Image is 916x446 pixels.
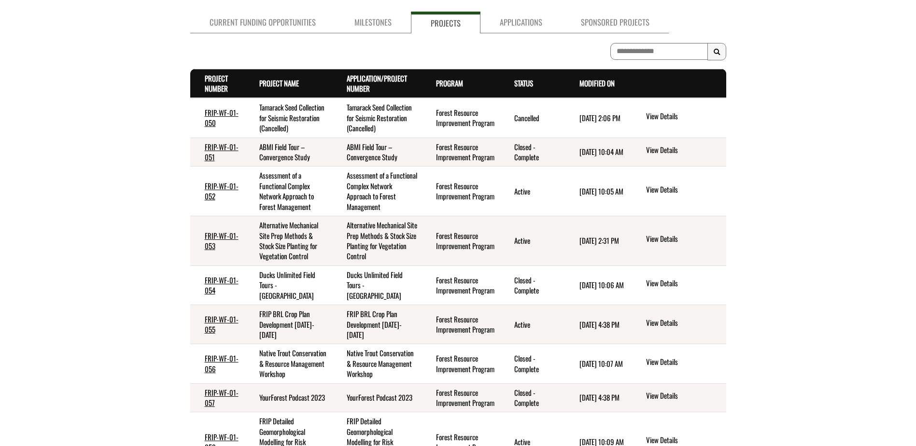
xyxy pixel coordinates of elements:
[646,278,722,290] a: View details
[190,167,245,216] td: FRIP-WF-01-052
[579,358,623,369] time: [DATE] 10:07 AM
[190,138,245,167] td: FRIP-WF-01-051
[332,167,422,216] td: Assessment of a Functional Complex Network Approach to Forest Management
[646,234,722,245] a: View details
[500,98,565,138] td: Cancelled
[205,73,228,94] a: Project Number
[332,98,422,138] td: Tamarack Seed Collection for Seismic Restoration (Cancelled)
[332,344,422,383] td: Native Trout Conservation & Resource Management Workshop
[422,167,500,216] td: Forest Resource Improvement Program
[245,98,332,138] td: Tamarack Seed Collection for Seismic Restoration (Cancelled)
[480,12,562,33] a: Applications
[332,216,422,266] td: Alternative Mechanical Site Prep Methods & Stock Size Planting for Vegetation Control
[422,98,500,138] td: Forest Resource Improvement Program
[422,344,500,383] td: Forest Resource Improvement Program
[190,383,245,412] td: FRIP-WF-01-057
[245,167,332,216] td: Assessment of a Functional Complex Network Approach to Forest Management
[205,314,239,334] a: FRIP-WF-01-055
[565,305,630,344] td: 6/6/2025 4:38 PM
[332,383,422,412] td: YourForest Podcast 2023
[245,344,332,383] td: Native Trout Conservation & Resource Management Workshop
[245,138,332,167] td: ABMI Field Tour – Convergence Study
[205,387,239,408] a: FRIP-WF-01-057
[190,344,245,383] td: FRIP-WF-01-056
[500,138,565,167] td: Closed - Complete
[245,265,332,305] td: Ducks Unlimited Field Tours - Grande Prairie
[707,43,726,60] button: Search Results
[500,216,565,266] td: Active
[245,383,332,412] td: YourForest Podcast 2023
[630,69,726,98] th: Actions
[646,111,722,123] a: View details
[205,107,239,128] a: FRIP-WF-01-050
[565,344,630,383] td: 5/15/2025 10:07 AM
[630,305,726,344] td: action menu
[500,344,565,383] td: Closed - Complete
[565,138,630,167] td: 5/15/2025 10:04 AM
[565,216,630,266] td: 6/8/2025 2:31 PM
[422,216,500,266] td: Forest Resource Improvement Program
[332,138,422,167] td: ABMI Field Tour – Convergence Study
[332,265,422,305] td: Ducks Unlimited Field Tours - Grande Prairie
[579,392,620,403] time: [DATE] 4:38 PM
[579,235,619,246] time: [DATE] 2:31 PM
[205,141,239,162] a: FRIP-WF-01-051
[245,216,332,266] td: Alternative Mechanical Site Prep Methods & Stock Size Planting for Vegetation Control
[630,138,726,167] td: action menu
[565,383,630,412] td: 6/6/2025 4:38 PM
[514,78,533,88] a: Status
[630,216,726,266] td: action menu
[646,184,722,196] a: View details
[205,230,239,251] a: FRIP-WF-01-053
[630,265,726,305] td: action menu
[332,305,422,344] td: FRIP BRL Crop Plan Development 2022-2026
[259,78,299,88] a: Project Name
[630,383,726,412] td: action menu
[190,216,245,266] td: FRIP-WF-01-053
[630,344,726,383] td: action menu
[630,167,726,216] td: action menu
[422,383,500,412] td: Forest Resource Improvement Program
[190,265,245,305] td: FRIP-WF-01-054
[579,112,620,123] time: [DATE] 2:06 PM
[347,73,407,94] a: Application/Project Number
[562,12,669,33] a: Sponsored Projects
[579,279,624,290] time: [DATE] 10:06 AM
[579,78,615,88] a: Modified On
[190,12,335,33] a: Current Funding Opportunities
[411,12,480,33] a: Projects
[630,98,726,138] td: action menu
[422,265,500,305] td: Forest Resource Improvement Program
[190,98,245,138] td: FRIP-WF-01-050
[205,181,239,201] a: FRIP-WF-01-052
[565,167,630,216] td: 5/15/2025 10:05 AM
[436,78,463,88] a: Program
[335,12,411,33] a: Milestones
[646,145,722,156] a: View details
[245,305,332,344] td: FRIP BRL Crop Plan Development 2022-2026
[500,305,565,344] td: Active
[500,383,565,412] td: Closed - Complete
[646,390,722,402] a: View details
[579,146,623,157] time: [DATE] 10:04 AM
[565,265,630,305] td: 5/15/2025 10:06 AM
[646,357,722,368] a: View details
[646,318,722,329] a: View details
[205,275,239,295] a: FRIP-WF-01-054
[565,98,630,138] td: 6/8/2025 2:06 PM
[190,305,245,344] td: FRIP-WF-01-055
[579,319,620,330] time: [DATE] 4:38 PM
[500,167,565,216] td: Active
[422,305,500,344] td: Forest Resource Improvement Program
[422,138,500,167] td: Forest Resource Improvement Program
[579,186,623,196] time: [DATE] 10:05 AM
[500,265,565,305] td: Closed - Complete
[205,353,239,374] a: FRIP-WF-01-056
